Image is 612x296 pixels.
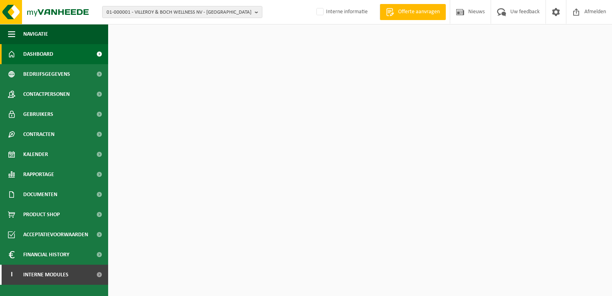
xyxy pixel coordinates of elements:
[23,164,54,184] span: Rapportage
[315,6,368,18] label: Interne informatie
[23,44,53,64] span: Dashboard
[23,64,70,84] span: Bedrijfsgegevens
[23,104,53,124] span: Gebruikers
[8,265,15,285] span: I
[23,144,48,164] span: Kalender
[23,84,70,104] span: Contactpersonen
[380,4,446,20] a: Offerte aanvragen
[23,24,48,44] span: Navigatie
[107,6,252,18] span: 01-000001 - VILLEROY & BOCH WELLNESS NV - [GEOGRAPHIC_DATA]
[23,245,69,265] span: Financial History
[23,265,68,285] span: Interne modules
[23,184,57,205] span: Documenten
[102,6,262,18] button: 01-000001 - VILLEROY & BOCH WELLNESS NV - [GEOGRAPHIC_DATA]
[23,225,88,245] span: Acceptatievoorwaarden
[23,205,60,225] span: Product Shop
[396,8,442,16] span: Offerte aanvragen
[23,124,54,144] span: Contracten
